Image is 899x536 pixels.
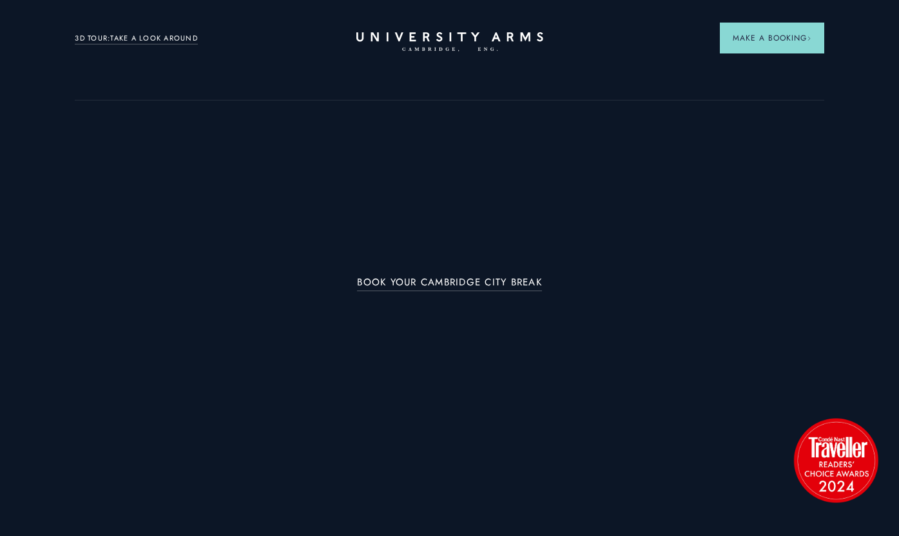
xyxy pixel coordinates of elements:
button: Make a BookingArrow icon [720,23,824,53]
img: image-2524eff8f0c5d55edbf694693304c4387916dea5-1501x1501-png [788,412,884,508]
a: Home [356,32,543,52]
a: BOOK YOUR CAMBRIDGE CITY BREAK [357,277,542,292]
span: Make a Booking [733,32,811,44]
a: 3D TOUR:TAKE A LOOK AROUND [75,33,198,44]
img: Arrow icon [807,36,811,41]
